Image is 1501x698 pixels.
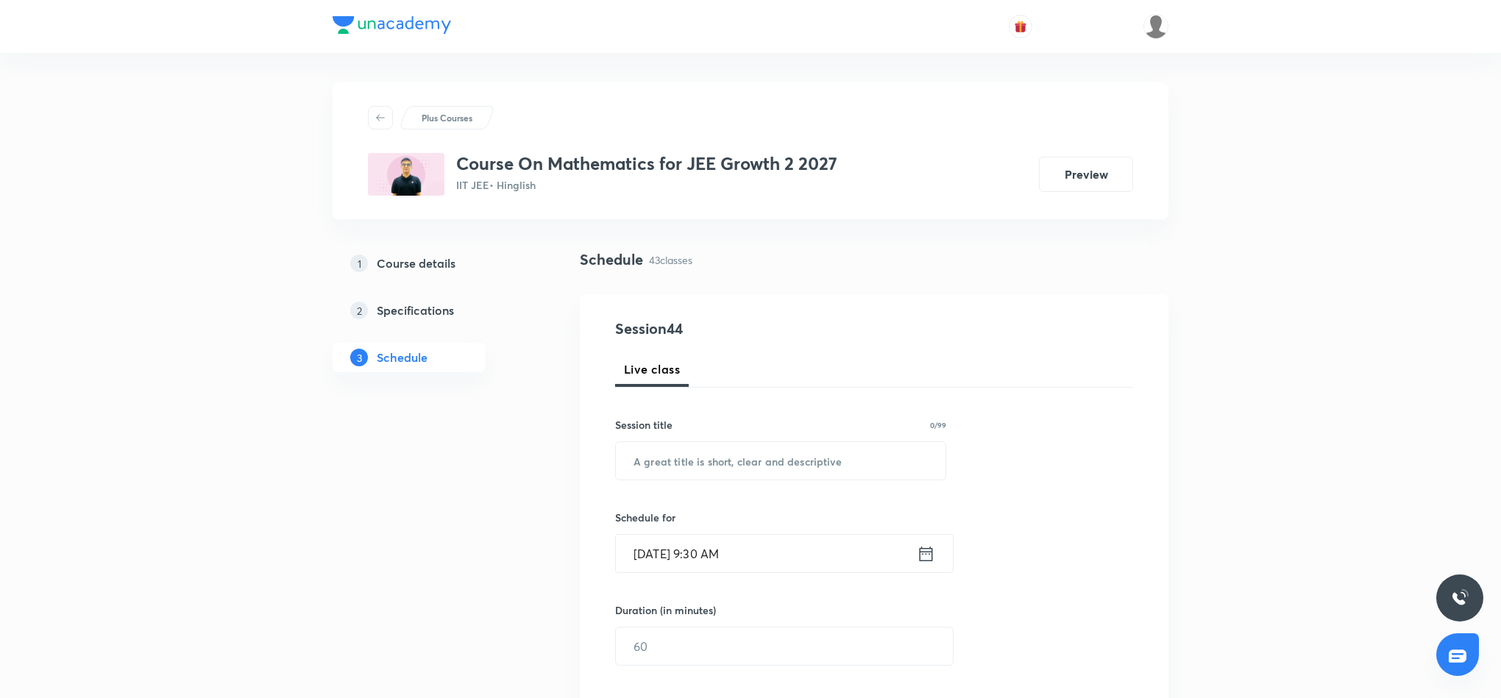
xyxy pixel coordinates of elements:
[616,442,945,480] input: A great title is short, clear and descriptive
[350,302,368,319] p: 2
[580,249,643,271] h4: Schedule
[377,302,454,319] h5: Specifications
[615,318,884,340] h4: Session 44
[615,602,716,618] h6: Duration (in minutes)
[624,360,680,378] span: Live class
[377,254,455,272] h5: Course details
[1039,157,1133,192] button: Preview
[456,153,837,174] h3: Course On Mathematics for JEE Growth 2 2027
[333,249,533,278] a: 1Course details
[368,153,444,196] img: 1F592609-81FF-4AF8-A595-D79AB059092A_plus.png
[333,16,451,38] a: Company Logo
[350,254,368,272] p: 1
[615,510,946,525] h6: Schedule for
[422,111,472,124] p: Plus Courses
[1009,15,1032,38] button: avatar
[1143,14,1168,39] img: Shivank
[1451,589,1469,607] img: ttu
[377,349,427,366] h5: Schedule
[350,349,368,366] p: 3
[649,252,692,268] p: 43 classes
[333,296,533,325] a: 2Specifications
[615,417,673,432] h6: Session title
[930,421,946,429] p: 0/99
[616,627,953,665] input: 60
[456,177,837,193] p: IIT JEE • Hinglish
[1014,20,1027,33] img: avatar
[333,16,451,34] img: Company Logo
